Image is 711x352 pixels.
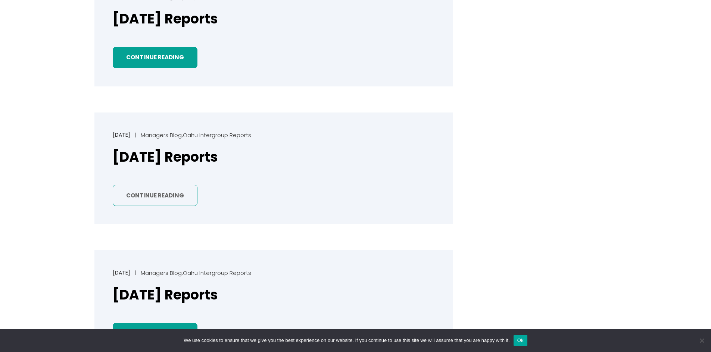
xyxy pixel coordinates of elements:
[183,131,251,139] a: Oahu Intergroup Reports
[113,269,130,276] a: [DATE]
[113,47,197,68] a: Continue Reading
[113,185,197,206] a: Continue Reading
[698,337,705,344] span: No
[141,131,182,139] a: Managers Blog
[182,269,183,277] span: ,
[514,335,527,346] button: Ok
[113,131,130,139] a: [DATE]
[113,286,218,304] a: [DATE] Reports
[113,10,218,28] a: [DATE] Reports
[141,269,182,277] a: Managers Blog
[184,337,509,344] span: We use cookies to ensure that we give you the best experience on our website. If you continue to ...
[182,131,183,139] span: ,
[183,269,251,277] a: Oahu Intergroup Reports
[113,323,197,344] a: Continue Reading
[113,148,218,167] a: [DATE] Reports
